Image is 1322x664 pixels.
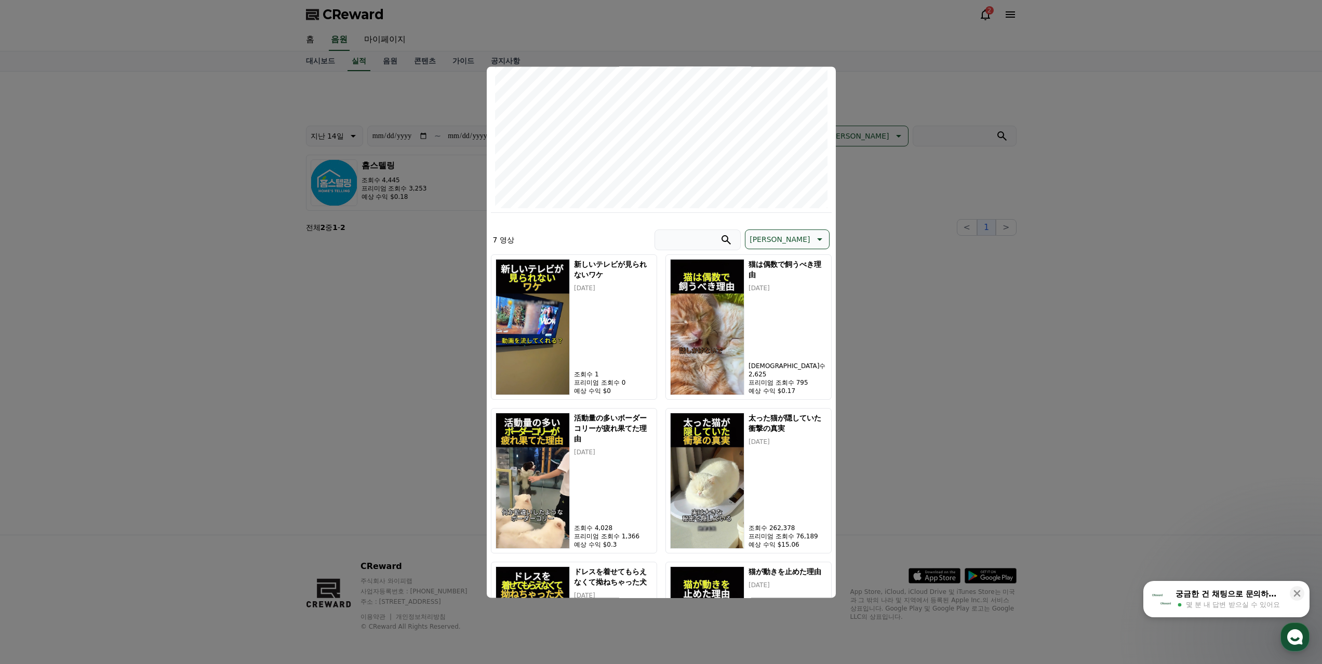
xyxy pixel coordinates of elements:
img: 太った猫が隠していた衝撃の真実 [670,413,745,549]
p: 예상 수익 $0 [574,387,652,395]
p: [DATE] [574,448,652,456]
h5: 猫が動きを止めた理由 [749,566,826,577]
p: [DATE] [574,284,652,292]
p: [PERSON_NAME] [750,232,810,247]
img: 活動量の多いボーダーコリーが疲れ果てた理由 [496,413,570,549]
p: [DATE] [574,591,652,600]
h5: 太った猫が隠していた衝撃の真実 [749,413,826,433]
h5: ドレスを着せてもらえなくて拗ねちゃった犬 [574,566,652,587]
button: [PERSON_NAME] [745,229,829,249]
a: 대화 [69,329,134,355]
button: 太った猫が隠していた衝撃の真実 太った猫が隠していた衝撃の真実 [DATE] 조회수 262,378 프리미엄 조회수 76,189 예상 수익 $15.06 [665,408,832,553]
img: 新しいテレビが見られないワケ [496,259,570,395]
h5: 猫は偶数で飼うべき理由 [749,259,826,280]
p: 프리미엄 조회수 1,366 [574,532,652,540]
a: 홈 [3,329,69,355]
span: 대화 [95,345,108,354]
span: 설정 [161,345,173,353]
div: modal [487,66,836,598]
p: [DATE] [749,438,826,446]
button: 活動量の多いボーダーコリーが疲れ果てた理由 活動量の多いボーダーコリーが疲れ果てた理由 [DATE] 조회수 4,028 프리미엄 조회수 1,366 예상 수익 $0.3 [491,408,657,553]
p: 7 영상 [493,235,514,245]
p: [DATE] [749,581,826,589]
span: 홈 [33,345,39,353]
p: [DEMOGRAPHIC_DATA]수 2,625 [749,362,826,378]
p: 프리미엄 조회수 795 [749,378,826,387]
p: 조회수 1 [574,370,652,378]
a: 설정 [134,329,199,355]
p: 조회수 262,378 [749,524,826,532]
p: 조회수 4,028 [574,524,652,532]
button: 新しいテレビが見られないワケ 新しいテレビが見られないワケ [DATE] 조회수 1 프리미엄 조회수 0 예상 수익 $0 [491,254,657,400]
h5: 活動量の多いボーダーコリーが疲れ果てた理由 [574,413,652,444]
p: 예상 수익 $0.3 [574,540,652,549]
h5: 新しいテレビが見られないワケ [574,259,652,280]
img: 猫は偶数で飼うべき理由 [670,259,745,395]
p: 예상 수익 $15.06 [749,540,826,549]
p: 프리미엄 조회수 76,189 [749,532,826,540]
p: [DATE] [749,284,826,292]
p: 프리미엄 조회수 0 [574,378,652,387]
p: 예상 수익 $0.17 [749,387,826,395]
button: 猫は偶数で飼うべき理由 猫は偶数で飼うべき理由 [DATE] [DEMOGRAPHIC_DATA]수 2,625 프리미엄 조회수 795 예상 수익 $0.17 [665,254,832,400]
